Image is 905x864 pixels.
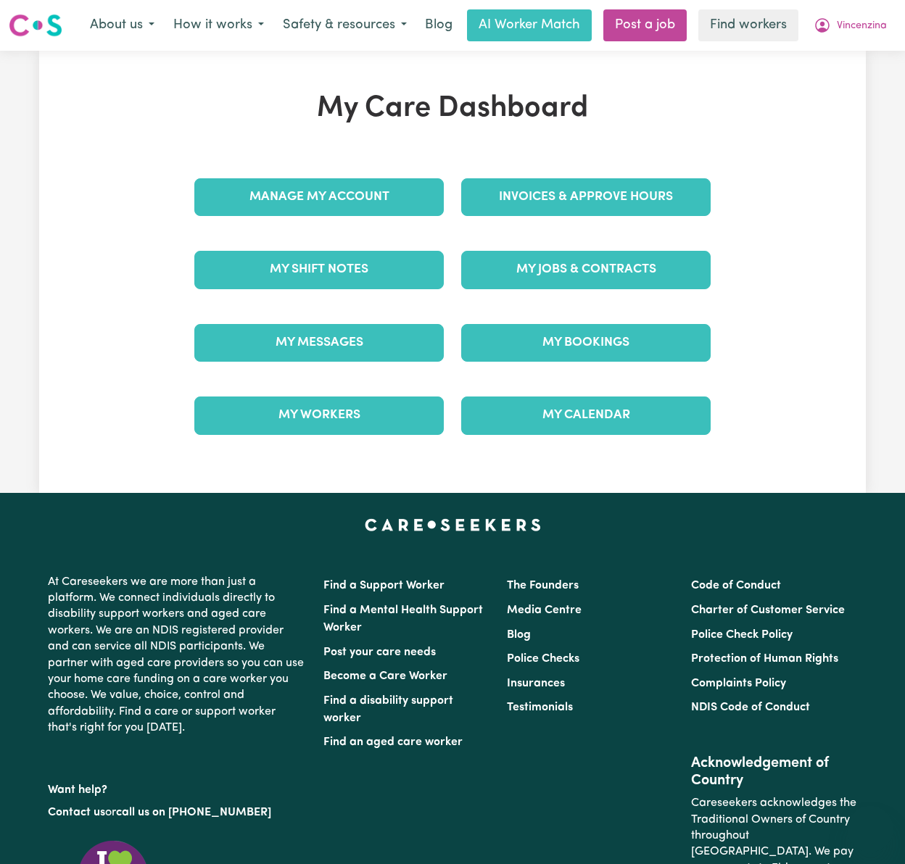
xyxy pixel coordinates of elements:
button: My Account [804,10,896,41]
a: Code of Conduct [691,580,781,591]
a: Testimonials [507,702,573,713]
a: call us on [PHONE_NUMBER] [116,807,271,818]
a: Protection of Human Rights [691,653,838,665]
a: Complaints Policy [691,678,786,689]
p: At Careseekers we are more than just a platform. We connect individuals directly to disability su... [48,568,306,742]
a: Police Checks [507,653,579,665]
a: Charter of Customer Service [691,605,845,616]
a: Find an aged care worker [323,736,463,748]
a: Manage My Account [194,178,444,216]
a: Careseekers home page [365,519,541,531]
a: Find workers [698,9,798,41]
button: About us [80,10,164,41]
a: Blog [416,9,461,41]
h1: My Care Dashboard [186,91,719,126]
a: Media Centre [507,605,582,616]
a: My Workers [194,396,444,434]
a: Become a Care Worker [323,670,447,682]
img: Careseekers logo [9,12,62,38]
a: My Jobs & Contracts [461,251,711,288]
a: Find a Support Worker [323,580,445,591]
iframe: Button to launch messaging window [847,806,893,852]
button: How it works [164,10,273,41]
a: The Founders [507,580,579,591]
a: Blog [507,629,531,641]
a: Careseekers logo [9,9,62,42]
a: AI Worker Match [467,9,592,41]
a: My Calendar [461,396,711,434]
a: Find a disability support worker [323,695,453,724]
a: Invoices & Approve Hours [461,178,711,216]
button: Safety & resources [273,10,416,41]
span: Vincenzina [837,18,887,34]
a: Post a job [603,9,687,41]
p: Want help? [48,776,306,798]
a: Find a Mental Health Support Worker [323,605,483,634]
p: or [48,799,306,826]
a: My Messages [194,324,444,362]
a: Police Check Policy [691,629,793,641]
h2: Acknowledgement of Country [691,755,857,789]
a: My Bookings [461,324,711,362]
a: NDIS Code of Conduct [691,702,810,713]
a: Post your care needs [323,647,436,658]
a: Insurances [507,678,565,689]
a: My Shift Notes [194,251,444,288]
a: Contact us [48,807,105,818]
